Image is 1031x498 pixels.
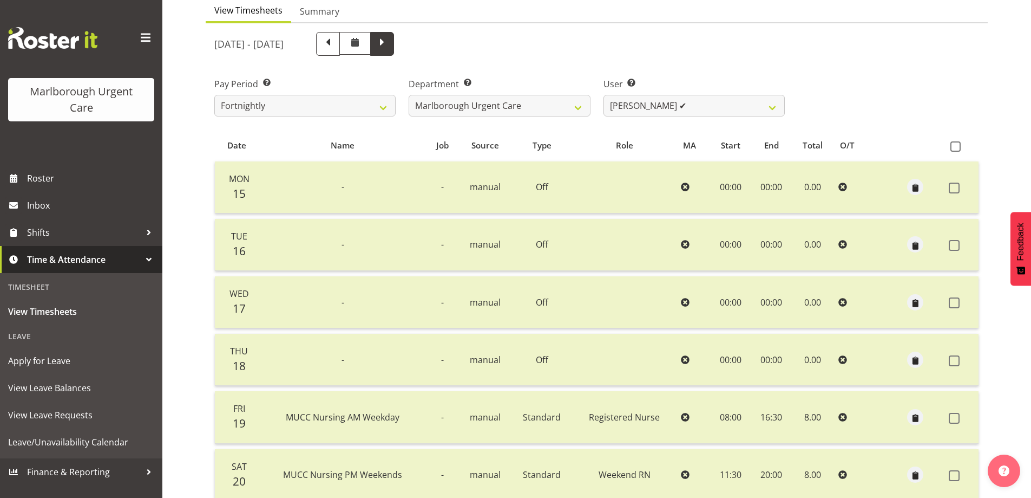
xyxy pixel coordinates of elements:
img: help-xxl-2.png [999,465,1009,476]
span: MA [683,139,696,152]
span: Weekend RN [599,469,651,481]
div: Marlborough Urgent Care [19,83,143,116]
a: Apply for Leave [3,347,160,374]
span: Fri [233,403,245,415]
div: Leave [3,325,160,347]
td: Standard [511,391,573,443]
span: - [441,181,444,193]
span: Tue [231,230,247,242]
td: 00:00 [710,161,752,214]
td: Off [511,334,573,386]
span: Summary [300,5,339,18]
span: 18 [233,358,246,373]
span: - [342,354,344,366]
span: Wed [229,288,249,300]
span: Job [436,139,449,152]
span: View Timesheets [214,4,283,17]
span: Start [721,139,740,152]
td: 8.00 [791,391,833,443]
span: manual [470,354,501,366]
td: Off [511,219,573,271]
a: View Leave Balances [3,374,160,402]
span: - [342,238,344,250]
span: Date [227,139,246,152]
label: User [603,77,785,90]
td: 00:00 [710,334,752,386]
td: 08:00 [710,391,752,443]
span: - [441,238,444,250]
span: 19 [233,416,246,431]
span: manual [470,411,501,423]
span: - [342,181,344,193]
span: Total [803,139,823,152]
td: 0.00 [791,161,833,214]
span: 17 [233,301,246,316]
span: Source [471,139,499,152]
span: - [342,296,344,308]
span: - [441,469,444,481]
span: View Leave Balances [8,380,154,396]
span: MUCC Nursing AM Weekday [286,411,399,423]
span: Sat [232,461,247,473]
td: 00:00 [752,161,791,214]
span: 16 [233,243,246,258]
span: Leave/Unavailability Calendar [8,434,154,450]
td: Off [511,276,573,328]
span: Finance & Reporting [27,464,141,480]
span: - [441,411,444,423]
span: manual [470,238,501,250]
span: - [441,354,444,366]
span: Thu [230,345,248,357]
span: Type [533,139,551,152]
td: 00:00 [710,276,752,328]
span: Name [331,139,354,152]
td: 0.00 [791,276,833,328]
img: Rosterit website logo [8,27,97,49]
a: View Leave Requests [3,402,160,429]
a: View Timesheets [3,298,160,325]
span: 15 [233,186,246,201]
td: 00:00 [710,219,752,271]
td: 00:00 [752,334,791,386]
td: 00:00 [752,276,791,328]
span: O/T [840,139,855,152]
span: Time & Attendance [27,251,141,268]
span: Registered Nurse [589,411,660,423]
span: manual [470,296,501,308]
span: manual [470,181,501,193]
span: View Timesheets [8,303,154,320]
span: End [764,139,779,152]
span: - [441,296,444,308]
span: Apply for Leave [8,353,154,369]
span: Inbox [27,197,157,214]
span: Roster [27,170,157,186]
h5: [DATE] - [DATE] [214,38,284,50]
span: Mon [229,173,249,185]
span: manual [470,469,501,481]
span: Role [616,139,633,152]
label: Department [409,77,590,90]
td: Off [511,161,573,214]
td: 00:00 [752,219,791,271]
span: MUCC Nursing PM Weekends [283,469,402,481]
button: Feedback - Show survey [1010,212,1031,286]
span: Shifts [27,224,141,241]
label: Pay Period [214,77,396,90]
span: Feedback [1016,223,1026,261]
span: View Leave Requests [8,407,154,423]
td: 0.00 [791,334,833,386]
td: 0.00 [791,219,833,271]
div: Timesheet [3,276,160,298]
span: 20 [233,474,246,489]
a: Leave/Unavailability Calendar [3,429,160,456]
td: 16:30 [752,391,791,443]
